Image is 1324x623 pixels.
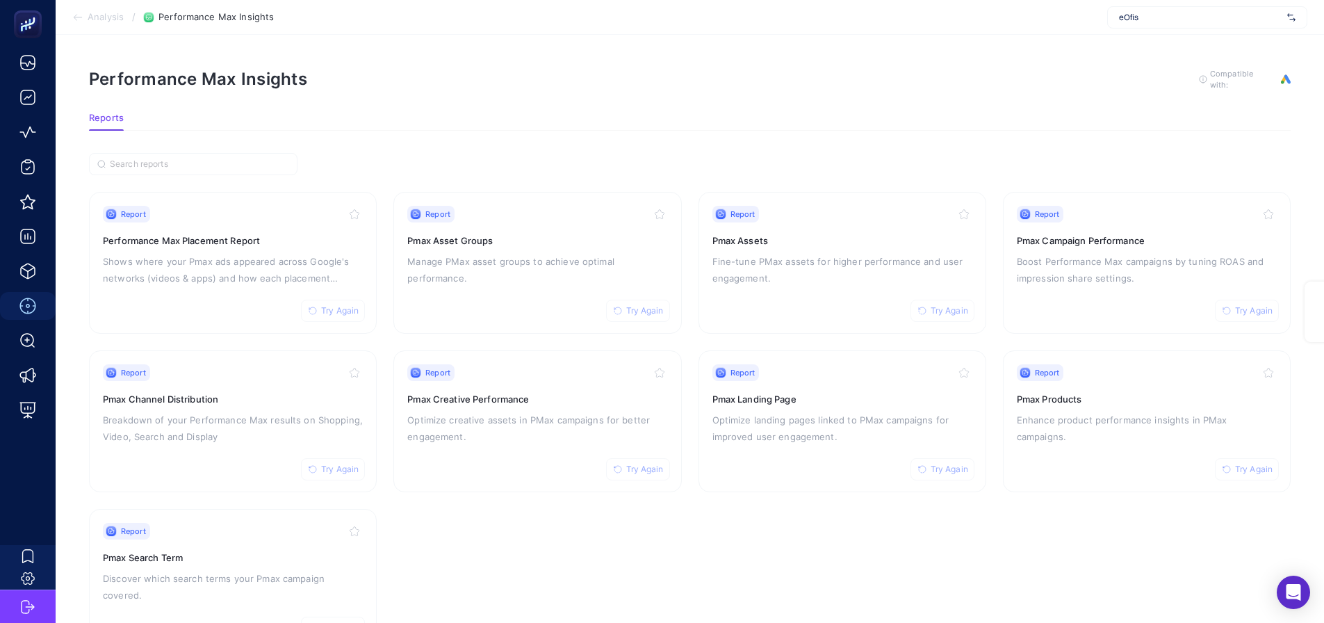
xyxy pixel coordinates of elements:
h3: Pmax Creative Performance [407,392,667,406]
img: svg%3e [1287,10,1296,24]
span: Report [1035,367,1060,378]
a: ReportTry AgainPmax ProductsEnhance product performance insights in PMax campaigns. [1003,350,1291,492]
p: Boost Performance Max campaigns by tuning ROAS and impression share settings. [1017,253,1277,286]
span: / [132,11,136,22]
h1: Performance Max Insights [89,69,307,89]
span: Report [121,209,146,220]
h3: Pmax Channel Distribution [103,392,363,406]
span: Try Again [1235,464,1273,475]
span: Performance Max Insights [158,12,274,23]
h3: Pmax Campaign Performance [1017,234,1277,248]
h3: Performance Max Placement Report [103,234,363,248]
span: Reports [89,113,124,124]
button: Try Again [606,458,670,480]
a: ReportTry AgainPerformance Max Placement ReportShows where your Pmax ads appeared across Google's... [89,192,377,334]
button: Try Again [606,300,670,322]
span: Report [730,367,755,378]
p: Shows where your Pmax ads appeared across Google's networks (videos & apps) and how each placemen... [103,253,363,286]
a: ReportTry AgainPmax Asset GroupsManage PMax asset groups to achieve optimal performance. [393,192,681,334]
span: eOfis [1119,12,1282,23]
p: Manage PMax asset groups to achieve optimal performance. [407,253,667,286]
span: Compatible with: [1210,68,1273,90]
button: Try Again [301,458,365,480]
a: ReportTry AgainPmax Campaign PerformanceBoost Performance Max campaigns by tuning ROAS and impres... [1003,192,1291,334]
h3: Pmax Asset Groups [407,234,667,248]
a: ReportTry AgainPmax Landing PageOptimize landing pages linked to PMax campaigns for improved user... [698,350,986,492]
p: Optimize landing pages linked to PMax campaigns for improved user engagement. [712,412,972,445]
p: Discover which search terms your Pmax campaign covered. [103,570,363,604]
span: Analysis [88,12,124,23]
a: ReportTry AgainPmax Creative PerformanceOptimize creative assets in PMax campaigns for better eng... [393,350,681,492]
a: ReportTry AgainPmax AssetsFine-tune PMax assets for higher performance and user engagement. [698,192,986,334]
span: Report [425,209,450,220]
p: Breakdown of your Performance Max results on Shopping, Video, Search and Display [103,412,363,445]
button: Try Again [910,300,974,322]
p: Optimize creative assets in PMax campaigns for better engagement. [407,412,667,445]
h3: Pmax Landing Page [712,392,972,406]
span: Try Again [321,305,359,316]
input: Search [110,159,289,170]
button: Try Again [301,300,365,322]
span: Report [121,367,146,378]
h3: Pmax Products [1017,392,1277,406]
span: Report [121,526,146,537]
button: Try Again [910,458,974,480]
span: Try Again [931,305,968,316]
span: Report [1035,209,1060,220]
span: Report [730,209,755,220]
span: Try Again [626,305,664,316]
button: Try Again [1215,458,1279,480]
p: Fine-tune PMax assets for higher performance and user engagement. [712,253,972,286]
span: Report [425,367,450,378]
span: Try Again [626,464,664,475]
h3: Pmax Assets [712,234,972,248]
span: Try Again [1235,305,1273,316]
a: ReportTry AgainPmax Channel DistributionBreakdown of your Performance Max results on Shopping, Vi... [89,350,377,492]
h3: Pmax Search Term [103,551,363,565]
span: Try Again [321,464,359,475]
button: Try Again [1215,300,1279,322]
div: Open Intercom Messenger [1277,576,1310,609]
p: Enhance product performance insights in PMax campaigns. [1017,412,1277,445]
span: Try Again [931,464,968,475]
button: Reports [89,113,124,131]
